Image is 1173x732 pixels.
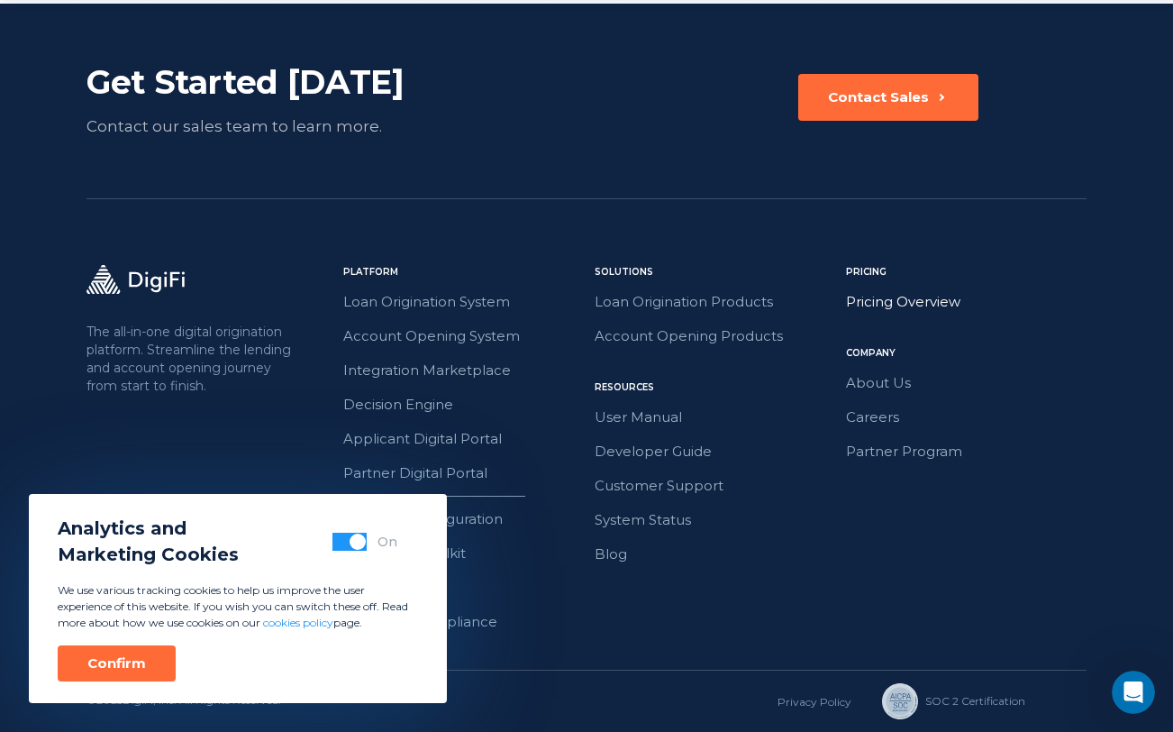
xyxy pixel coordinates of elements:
[798,74,978,121] button: Contact Sales
[263,616,333,629] a: cookies policy
[343,427,584,451] a: Applicant Digital Portal
[58,542,239,568] span: Marketing Cookies
[777,695,851,709] a: Privacy Policy
[87,654,146,673] div: Confirm
[58,582,418,631] p: We use various tracking cookies to help us improve the user experience of this website. If you wi...
[1112,671,1155,714] iframe: Intercom live chat
[343,542,584,565] a: Developer Toolkit
[343,325,584,348] a: Account Opening System
[58,645,176,682] button: Confirm
[595,440,835,463] a: Developer Guide
[595,265,835,279] div: Solutions
[882,683,1002,719] a: SOC 2 Сertification
[86,61,487,103] div: Get Started [DATE]
[846,440,1087,463] a: Partner Program
[846,346,1087,361] div: Company
[925,693,1025,709] div: SOC 2 Сertification
[377,533,397,551] div: On
[58,516,239,542] span: Analytics and
[595,508,835,532] a: System Status
[343,359,584,382] a: Integration Marketplace
[595,474,835,498] a: Customer Support
[846,406,1087,429] a: Careers
[86,114,487,139] div: Contact our sales team to learn more.
[595,325,835,348] a: Account Opening Products
[343,290,584,314] a: Loan Origination System
[343,265,584,279] div: Platform
[343,610,584,634] a: Security & Compliance
[828,88,929,106] div: Contact Sales
[595,380,835,395] div: Resources
[343,508,584,531] a: No-Code Configuration
[846,265,1087,279] div: Pricing
[595,290,835,314] a: Loan Origination Products
[846,371,1087,395] a: About Us
[595,543,835,566] a: Blog
[86,323,296,395] p: The all-in-one digital origination platform. Streamline the lending and account opening journey f...
[846,290,1087,314] a: Pricing Overview
[595,406,835,429] a: User Manual
[798,74,978,139] a: Contact Sales
[343,393,584,416] a: Decision Engine
[343,576,584,599] a: AI Agents
[343,462,584,485] a: Partner Digital Portal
